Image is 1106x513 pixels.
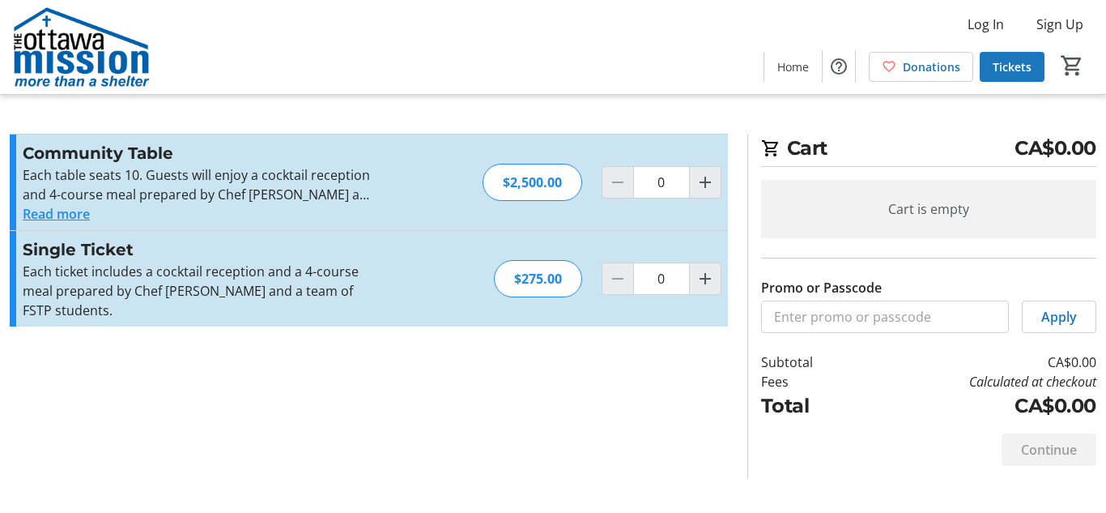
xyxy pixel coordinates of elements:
div: $2,500.00 [483,164,582,201]
div: Cart is empty [761,180,1096,238]
td: Subtotal [761,353,858,372]
h3: Community Table [23,141,376,165]
span: CA$0.00 [1015,134,1096,163]
span: Home [777,58,809,75]
a: Home [764,52,822,82]
span: Sign Up [1036,15,1083,34]
img: The Ottawa Mission's Logo [10,6,154,88]
td: Fees [761,372,858,391]
input: Enter promo or passcode [761,301,1009,333]
button: Sign Up [1023,11,1096,37]
input: Community Table Quantity [633,166,690,199]
h3: Single Ticket [23,237,376,262]
span: Log In [968,15,1004,34]
span: Apply [1041,307,1077,327]
td: Calculated at checkout [858,372,1096,391]
button: Cart [1057,51,1087,80]
span: Tickets [993,58,1032,75]
a: Donations [869,52,973,82]
button: Read more [23,204,90,224]
p: Each table seats 10. Guests will enjoy a cocktail reception and 4-course meal prepared by Chef [P... [23,165,376,204]
div: $275.00 [494,260,582,297]
a: Tickets [980,52,1044,82]
span: Donations [903,58,960,75]
button: Help [823,50,855,83]
span: Each ticket includes a cocktail reception and a 4-course meal prepared by Chef [PERSON_NAME] and ... [23,263,359,319]
button: Increment by one [690,263,721,294]
button: Increment by one [690,167,721,198]
label: Promo or Passcode [761,278,882,297]
button: Apply [1022,301,1096,333]
td: CA$0.00 [858,353,1096,372]
button: Log In [955,11,1017,37]
td: CA$0.00 [858,391,1096,421]
input: Single Ticket Quantity [633,263,690,295]
td: Total [761,391,858,421]
h2: Cart [761,134,1096,167]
